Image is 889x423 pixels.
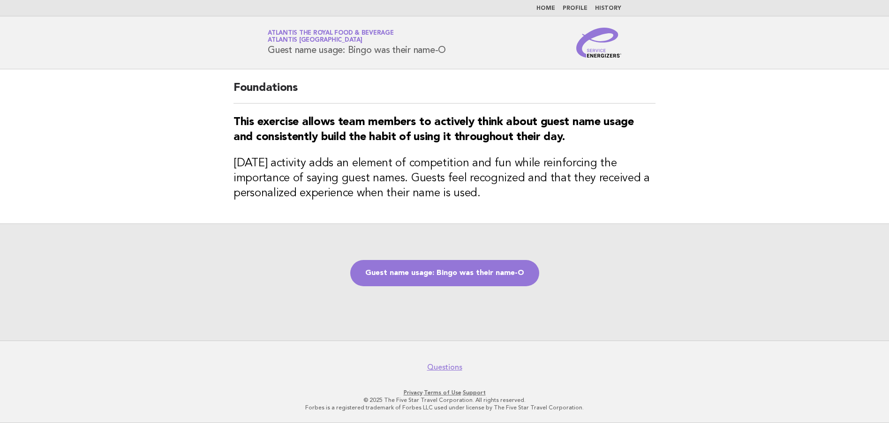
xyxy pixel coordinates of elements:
[158,389,731,396] p: · ·
[158,396,731,404] p: © 2025 The Five Star Travel Corporation. All rights reserved.
[268,30,394,43] a: Atlantis the Royal Food & BeverageAtlantis [GEOGRAPHIC_DATA]
[234,117,634,143] strong: This exercise allows team members to actively think about guest name usage and consistently build...
[268,37,362,44] span: Atlantis [GEOGRAPHIC_DATA]
[563,6,588,11] a: Profile
[576,28,621,58] img: Service Energizers
[595,6,621,11] a: History
[424,389,461,396] a: Terms of Use
[463,389,486,396] a: Support
[234,81,655,104] h2: Foundations
[234,156,655,201] h3: [DATE] activity adds an element of competition and fun while reinforcing the importance of saying...
[536,6,555,11] a: Home
[404,389,422,396] a: Privacy
[427,363,462,372] a: Questions
[268,30,446,55] h1: Guest name usage: Bingo was their name-O
[350,260,539,286] a: Guest name usage: Bingo was their name-O
[158,404,731,411] p: Forbes is a registered trademark of Forbes LLC used under license by The Five Star Travel Corpora...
